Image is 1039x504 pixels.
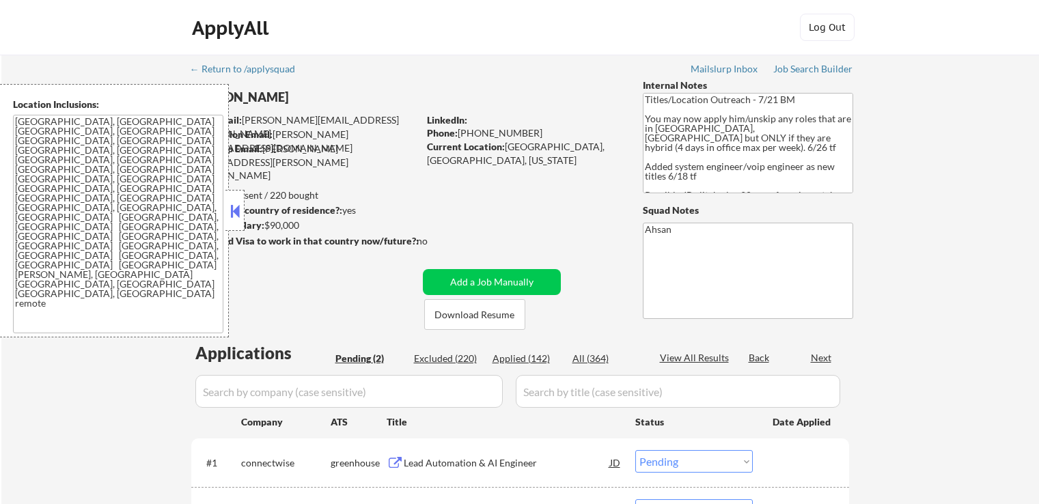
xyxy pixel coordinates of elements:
[241,415,331,429] div: Company
[800,14,855,41] button: Log Out
[635,409,753,434] div: Status
[516,375,840,408] input: Search by title (case sensitive)
[195,345,331,361] div: Applications
[191,204,414,217] div: yes
[190,64,308,74] div: ← Return to /applysquad
[195,375,503,408] input: Search by company (case sensitive)
[191,235,419,247] strong: Will need Visa to work in that country now/future?:
[191,188,418,202] div: 142 sent / 220 bought
[609,450,622,475] div: JD
[691,64,759,74] div: Mailslurp Inbox
[643,204,853,217] div: Squad Notes
[773,64,853,77] a: Job Search Builder
[190,64,308,77] a: ← Return to /applysquad
[572,352,641,365] div: All (364)
[417,234,456,248] div: no
[191,204,342,216] strong: Can work in country of residence?:
[427,114,467,126] strong: LinkedIn:
[241,456,331,470] div: connectwise
[643,79,853,92] div: Internal Notes
[192,113,418,140] div: [PERSON_NAME][EMAIL_ADDRESS][DOMAIN_NAME]
[387,415,622,429] div: Title
[191,89,472,106] div: [PERSON_NAME]
[192,16,273,40] div: ApplyAll
[773,415,833,429] div: Date Applied
[414,352,482,365] div: Excluded (220)
[423,269,561,295] button: Add a Job Manually
[660,351,733,365] div: View All Results
[191,142,418,182] div: [PERSON_NAME][EMAIL_ADDRESS][PERSON_NAME][DOMAIN_NAME]
[192,128,418,154] div: [PERSON_NAME][EMAIL_ADDRESS][DOMAIN_NAME]
[404,456,610,470] div: Lead Automation & AI Engineer
[424,299,525,330] button: Download Resume
[773,64,853,74] div: Job Search Builder
[427,141,505,152] strong: Current Location:
[13,98,223,111] div: Location Inclusions:
[427,126,620,140] div: [PHONE_NUMBER]
[427,127,458,139] strong: Phone:
[191,219,418,232] div: $90,000
[331,456,387,470] div: greenhouse
[691,64,759,77] a: Mailslurp Inbox
[493,352,561,365] div: Applied (142)
[331,415,387,429] div: ATS
[811,351,833,365] div: Next
[206,456,230,470] div: #1
[427,140,620,167] div: [GEOGRAPHIC_DATA], [GEOGRAPHIC_DATA], [US_STATE]
[335,352,404,365] div: Pending (2)
[749,351,771,365] div: Back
